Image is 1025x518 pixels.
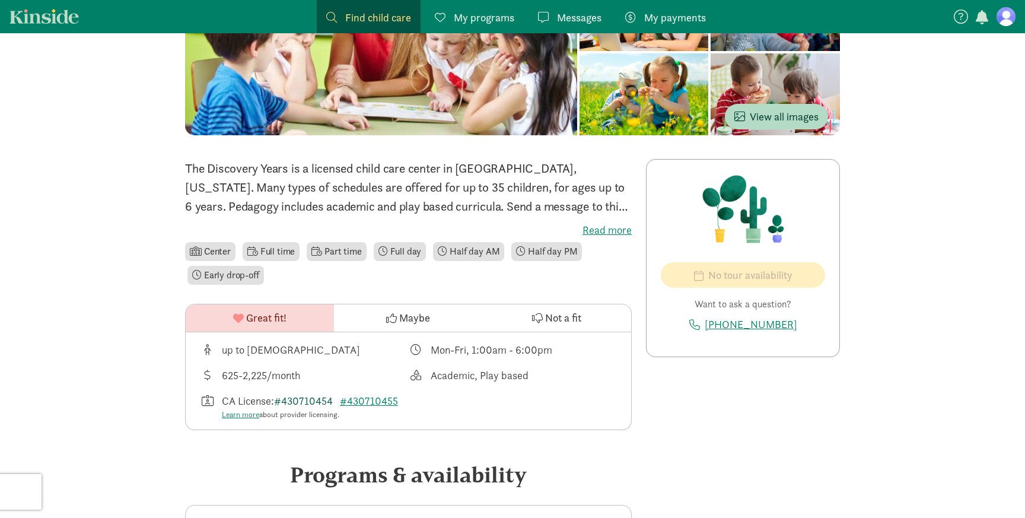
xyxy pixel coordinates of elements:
span: Messages [557,9,601,26]
button: Not a fit [483,304,631,332]
span: My programs [454,9,514,26]
li: Full time [243,242,300,261]
div: 625-2,225/month [222,367,300,383]
button: Great fit! [186,304,334,332]
li: Half day PM [511,242,582,261]
div: Class schedule [409,342,617,358]
li: Early drop-off [187,266,264,285]
div: about provider licensing. [222,409,403,421]
div: up to [DEMOGRAPHIC_DATA] [222,342,360,358]
span: Find child care [345,9,411,26]
span: Great fit! [246,310,287,326]
div: Academic, Play based [431,367,529,383]
button: View all images [725,104,828,129]
label: Read more [185,223,632,237]
div: Average tuition for this program [200,367,409,383]
div: Programs & availability [185,459,632,491]
a: Learn more [222,409,259,420]
span: View all images [734,109,819,125]
li: Full day [374,242,426,261]
a: #430710454 [274,394,333,408]
div: Age range for children that this provider cares for [200,342,409,358]
li: Center [185,242,235,261]
span: [PHONE_NUMBER] [705,316,797,332]
button: No tour availability [661,262,825,288]
span: No tour availability [708,267,792,283]
a: #430710455 [340,394,398,408]
a: Kinside [9,9,79,24]
div: This provider's education philosophy [409,367,617,383]
span: Not a fit [545,310,581,326]
a: [PHONE_NUMBER] [689,316,797,332]
span: My payments [644,9,706,26]
div: CA License: [222,393,403,421]
p: Want to ask a question? [661,297,825,312]
li: Half day AM [433,242,504,261]
div: License number [200,393,409,421]
div: Mon-Fri, 1:00am - 6:00pm [431,342,552,358]
p: The Discovery Years is a licensed child care center in [GEOGRAPHIC_DATA], [US_STATE]. Many types ... [185,159,632,216]
button: Maybe [334,304,482,332]
li: Part time [307,242,366,261]
span: Maybe [399,310,430,326]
